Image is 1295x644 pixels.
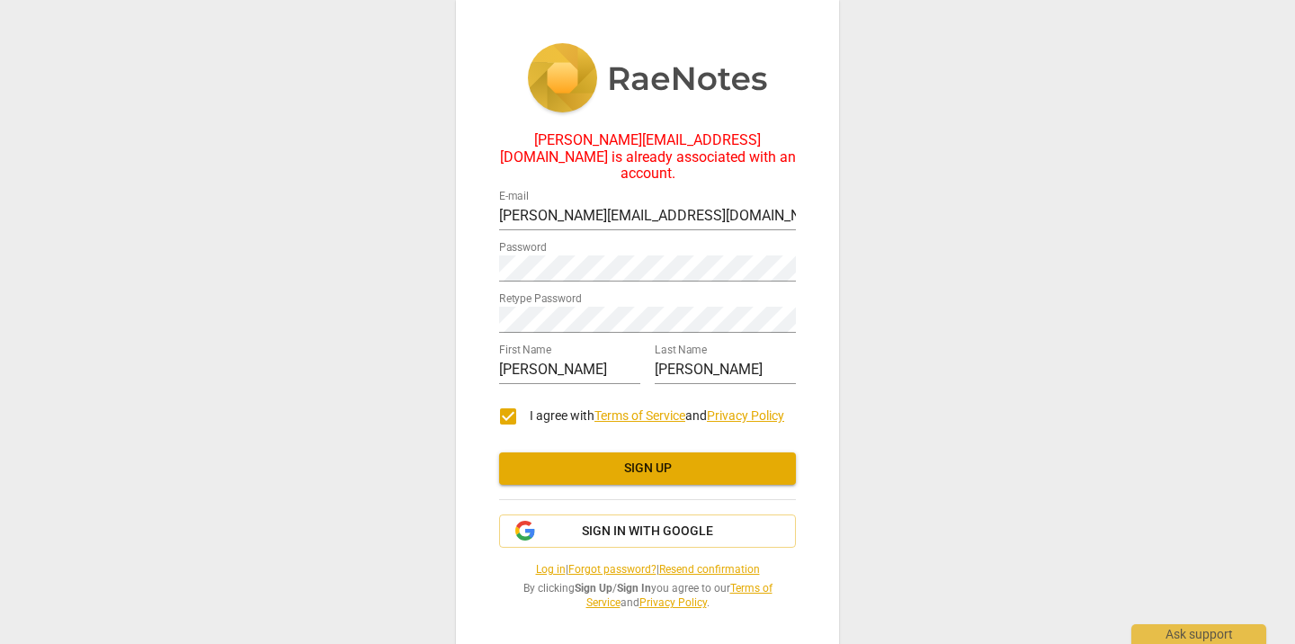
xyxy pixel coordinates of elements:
span: | | [499,562,796,577]
div: Ask support [1131,624,1266,644]
span: By clicking / you agree to our and . [499,581,796,611]
a: Privacy Policy [639,596,707,609]
label: Password [499,242,547,253]
a: Terms of Service [594,408,685,423]
label: Last Name [655,344,707,355]
label: Retype Password [499,293,582,304]
button: Sign in with Google [499,514,796,549]
b: Sign In [617,582,651,595]
a: Terms of Service [586,582,773,610]
button: Sign up [499,452,796,485]
div: [PERSON_NAME][EMAIL_ADDRESS][DOMAIN_NAME] is already associated with an account. [499,132,796,182]
span: Sign in with Google [582,523,713,541]
span: Sign up [514,460,781,478]
a: Privacy Policy [707,408,784,423]
label: E-mail [499,191,529,201]
a: Forgot password? [568,563,656,576]
img: 5ac2273c67554f335776073100b6d88f.svg [527,43,768,117]
a: Resend confirmation [659,563,760,576]
span: I agree with and [530,408,784,423]
a: Log in [536,563,566,576]
b: Sign Up [575,582,612,595]
label: First Name [499,344,551,355]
